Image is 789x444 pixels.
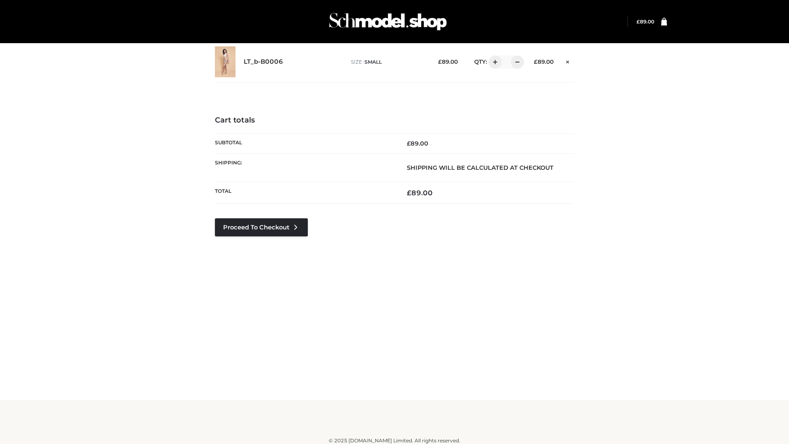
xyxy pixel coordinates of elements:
[407,164,554,171] strong: Shipping will be calculated at checkout
[438,58,458,65] bdi: 89.00
[407,189,411,197] span: £
[466,55,521,69] div: QTY:
[637,18,640,25] span: £
[438,58,442,65] span: £
[407,189,433,197] bdi: 89.00
[326,5,450,38] img: Schmodel Admin 964
[562,55,574,66] a: Remove this item
[365,59,382,65] span: SMALL
[637,18,654,25] a: £89.00
[244,58,283,66] a: LT_b-B0006
[215,133,394,153] th: Subtotal
[407,140,411,147] span: £
[351,58,425,66] p: size :
[215,116,574,125] h4: Cart totals
[534,58,538,65] span: £
[534,58,554,65] bdi: 89.00
[407,140,428,147] bdi: 89.00
[637,18,654,25] bdi: 89.00
[215,218,308,236] a: Proceed to Checkout
[215,182,394,204] th: Total
[215,46,235,77] img: LT_b-B0006 - SMALL
[215,153,394,182] th: Shipping:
